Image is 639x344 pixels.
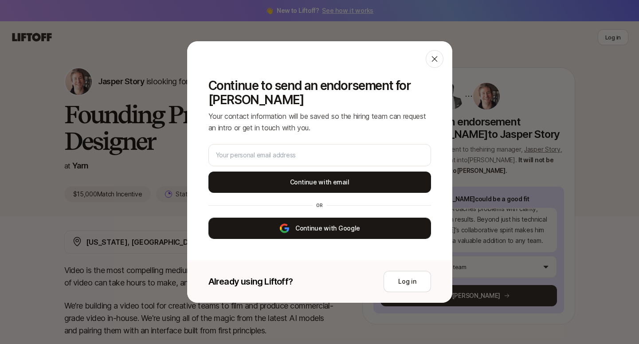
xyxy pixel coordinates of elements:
button: Continue with email [208,172,431,193]
p: Continue to send an endorsement for [PERSON_NAME] [208,78,431,107]
div: or [313,202,327,209]
input: Your personal email address [216,150,423,160]
img: google-logo [279,223,290,234]
p: Already using Liftoff? [208,275,293,288]
p: Your contact information will be saved so the hiring team can request an intro or get in touch wi... [208,110,431,133]
button: Continue with Google [208,218,431,239]
button: Log in [384,271,431,292]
